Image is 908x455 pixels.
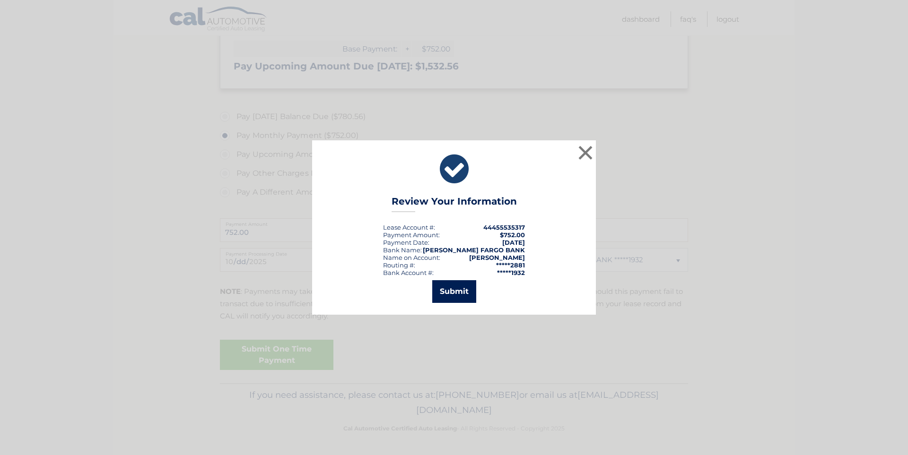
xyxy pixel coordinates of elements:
button: Submit [432,280,476,303]
span: [DATE] [502,239,525,246]
div: Bank Name: [383,246,422,254]
div: : [383,239,429,246]
div: Bank Account #: [383,269,434,276]
strong: [PERSON_NAME] [469,254,525,261]
strong: [PERSON_NAME] FARGO BANK [423,246,525,254]
div: Payment Amount: [383,231,440,239]
button: × [576,143,595,162]
h3: Review Your Information [392,196,517,212]
div: Lease Account #: [383,223,435,231]
div: Name on Account: [383,254,440,261]
strong: 44455535317 [483,223,525,231]
span: $752.00 [500,231,525,239]
div: Routing #: [383,261,415,269]
span: Payment Date [383,239,428,246]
